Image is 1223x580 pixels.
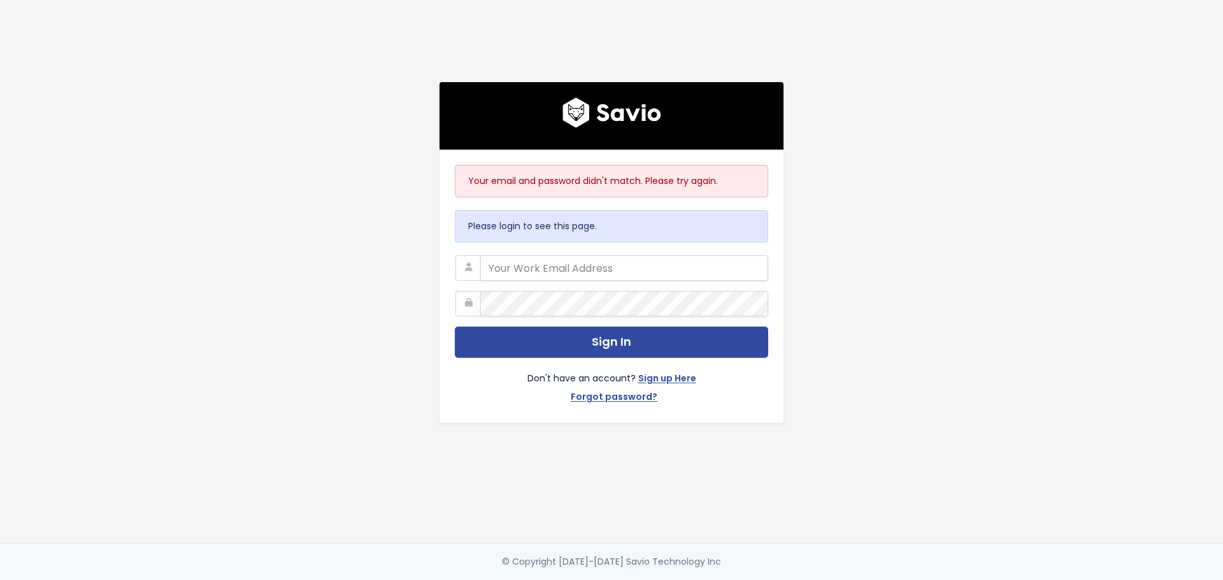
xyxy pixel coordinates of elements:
[562,97,661,128] img: logo600x187.a314fd40982d.png
[468,218,755,234] p: Please login to see this page.
[455,358,768,407] div: Don't have an account?
[638,371,696,389] a: Sign up Here
[502,554,721,570] div: © Copyright [DATE]-[DATE] Savio Technology Inc
[455,327,768,358] button: Sign In
[571,389,657,407] a: Forgot password?
[480,255,768,281] input: Your Work Email Address
[468,173,755,189] p: Your email and password didn't match. Please try again.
